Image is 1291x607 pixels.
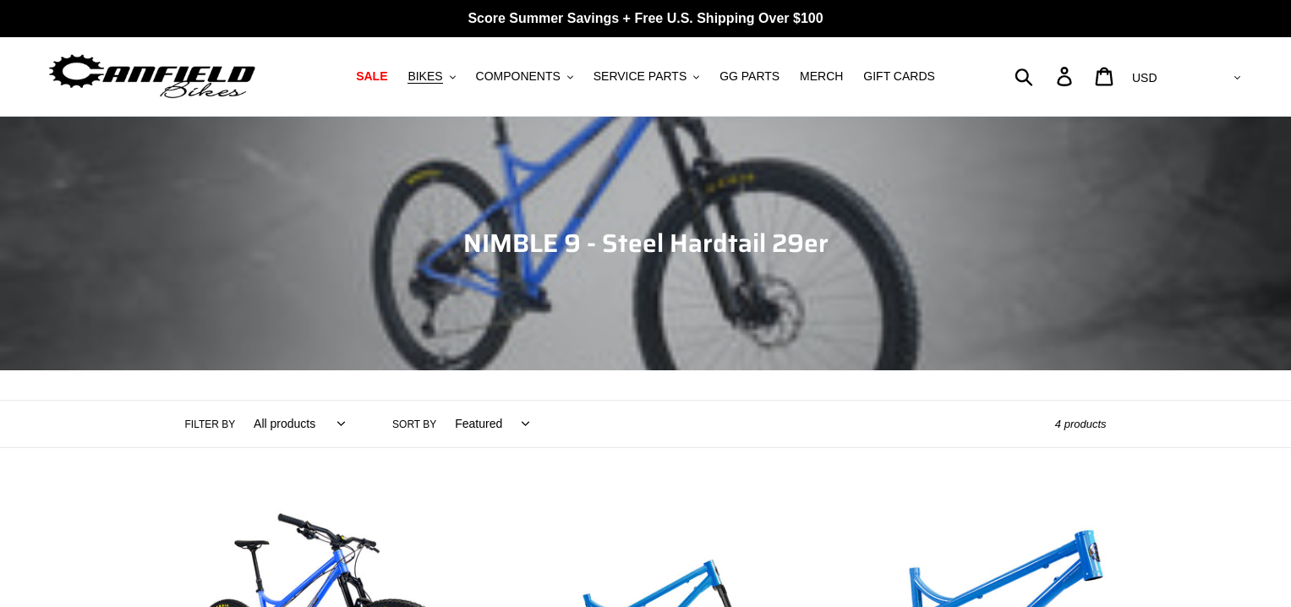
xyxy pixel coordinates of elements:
[46,50,258,103] img: Canfield Bikes
[463,223,829,263] span: NIMBLE 9 - Steel Hardtail 29er
[800,69,843,84] span: MERCH
[1055,418,1107,430] span: 4 products
[408,69,442,84] span: BIKES
[399,65,463,88] button: BIKES
[863,69,935,84] span: GIFT CARDS
[711,65,788,88] a: GG PARTS
[356,69,387,84] span: SALE
[585,65,708,88] button: SERVICE PARTS
[392,417,436,432] label: Sort by
[185,417,236,432] label: Filter by
[468,65,582,88] button: COMPONENTS
[347,65,396,88] a: SALE
[476,69,561,84] span: COMPONENTS
[594,69,687,84] span: SERVICE PARTS
[791,65,851,88] a: MERCH
[719,69,780,84] span: GG PARTS
[855,65,944,88] a: GIFT CARDS
[1024,57,1067,95] input: Search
